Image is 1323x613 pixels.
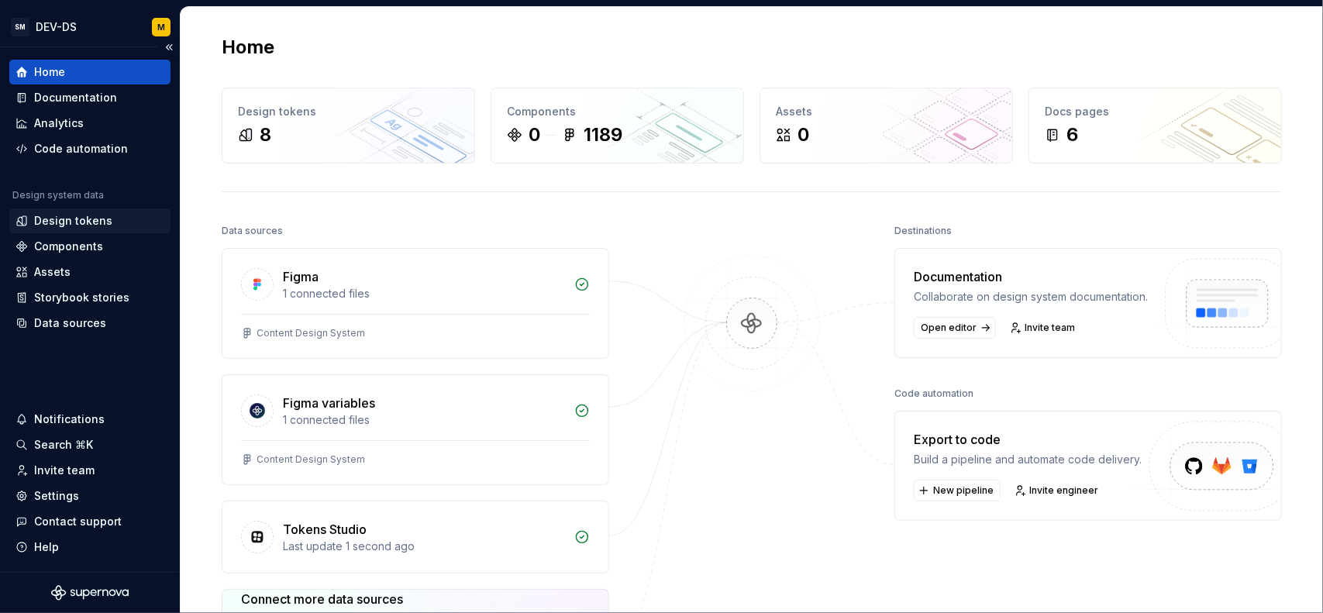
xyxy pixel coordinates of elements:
a: Components [9,234,171,259]
a: Design tokens8 [222,88,475,164]
div: Data sources [34,315,106,331]
div: Design system data [12,189,104,201]
div: 1 connected files [283,286,565,301]
div: Documentation [914,267,1148,286]
div: 0 [529,122,540,147]
button: Contact support [9,509,171,534]
div: Code automation [894,383,973,405]
div: Documentation [34,90,117,105]
div: Build a pipeline and automate code delivery. [914,452,1142,467]
button: Collapse sidebar [158,36,180,58]
div: Search ⌘K [34,437,93,453]
div: Invite team [34,463,95,478]
div: Storybook stories [34,290,129,305]
div: Notifications [34,412,105,427]
div: DEV-DS [36,19,77,35]
h2: Home [222,35,274,60]
div: Components [34,239,103,254]
div: 0 [798,122,809,147]
div: Content Design System [257,327,365,339]
a: Invite team [9,458,171,483]
a: Design tokens [9,208,171,233]
button: New pipeline [914,480,1001,501]
div: Connect more data sources [241,590,459,608]
a: Code automation [9,136,171,161]
a: Analytics [9,111,171,136]
a: Home [9,60,171,84]
a: Open editor [914,317,996,339]
a: Figma variables1 connected filesContent Design System [222,374,609,485]
div: 1 connected files [283,412,565,428]
div: Data sources [222,220,283,242]
div: Export to code [914,430,1142,449]
a: Settings [9,484,171,508]
div: Code automation [34,141,128,157]
a: Figma1 connected filesContent Design System [222,248,609,359]
div: M [157,21,165,33]
div: SM [11,18,29,36]
div: Design tokens [238,104,459,119]
div: Figma variables [283,394,375,412]
span: New pipeline [933,484,994,497]
div: 8 [260,122,271,147]
a: Components01189 [491,88,744,164]
span: Invite engineer [1029,484,1098,497]
div: 6 [1066,122,1078,147]
div: Destinations [894,220,952,242]
button: SMDEV-DSM [3,10,177,43]
a: Documentation [9,85,171,110]
div: Design tokens [34,213,112,229]
button: Search ⌘K [9,432,171,457]
button: Help [9,535,171,560]
div: Help [34,539,59,555]
div: Home [34,64,65,80]
div: Content Design System [257,453,365,466]
span: Invite team [1025,322,1075,334]
div: Tokens Studio [283,520,367,539]
a: Assets [9,260,171,284]
a: Invite team [1005,317,1082,339]
svg: Supernova Logo [51,585,129,601]
div: Assets [34,264,71,280]
div: Analytics [34,115,84,131]
div: Assets [776,104,997,119]
div: Contact support [34,514,122,529]
div: Components [507,104,728,119]
div: Last update 1 second ago [283,539,565,554]
div: Figma [283,267,319,286]
a: Docs pages6 [1028,88,1282,164]
a: Tokens StudioLast update 1 second ago [222,501,609,573]
a: Storybook stories [9,285,171,310]
a: Assets0 [760,88,1013,164]
span: Open editor [921,322,977,334]
div: Settings [34,488,79,504]
button: Notifications [9,407,171,432]
div: Docs pages [1045,104,1266,119]
div: 1189 [584,122,622,147]
a: Invite engineer [1010,480,1105,501]
a: Data sources [9,311,171,336]
div: Collaborate on design system documentation. [914,289,1148,305]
